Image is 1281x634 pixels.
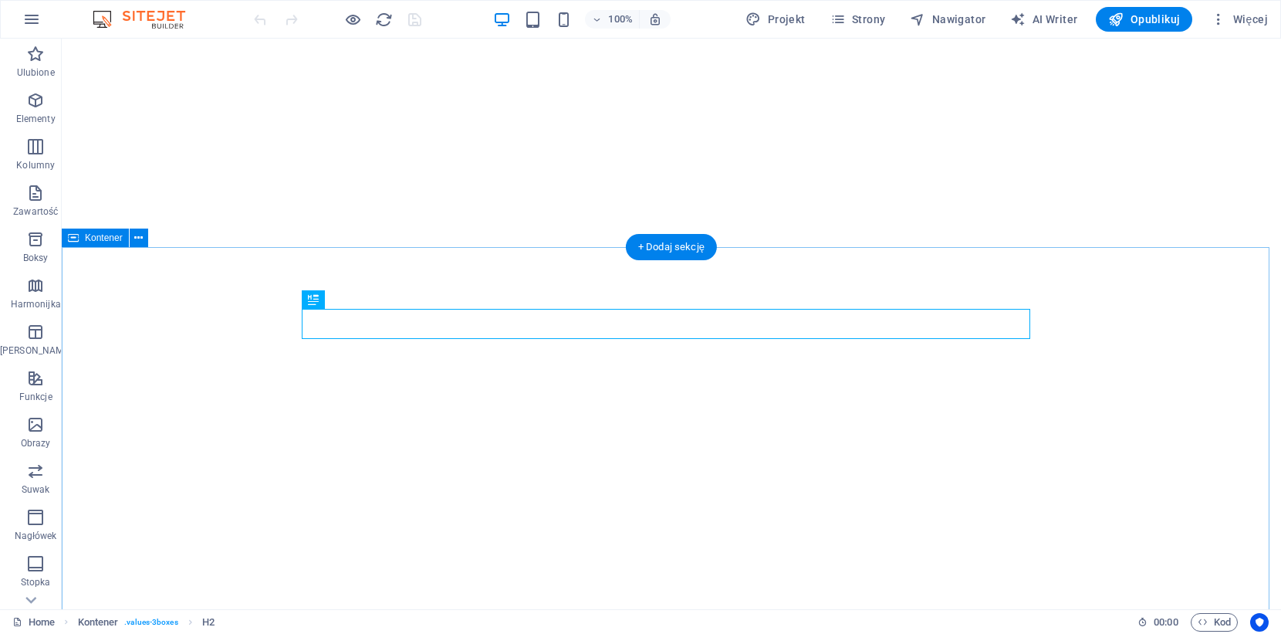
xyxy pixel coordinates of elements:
[1211,12,1268,27] span: Więcej
[19,391,52,403] p: Funkcje
[17,66,55,79] p: Ulubione
[16,113,56,125] p: Elementy
[824,7,892,32] button: Strony
[22,483,50,496] p: Suwak
[1154,613,1178,632] span: 00 00
[1164,616,1167,628] span: :
[1108,12,1180,27] span: Opublikuj
[1205,7,1274,32] button: Więcej
[78,613,215,632] nav: breadcrumb
[1096,7,1192,32] button: Opublikuj
[78,613,119,632] span: Kliknij, aby zaznaczyć. Kliknij dwukrotnie, aby edytować
[13,205,58,218] p: Zawartość
[904,7,992,32] button: Nawigator
[23,252,49,264] p: Boksy
[11,298,61,310] p: Harmonijka
[16,159,55,171] p: Kolumny
[739,7,811,32] button: Projekt
[1004,7,1083,32] button: AI Writer
[745,12,805,27] span: Projekt
[648,12,662,26] i: Po zmianie rozmiaru automatycznie dostosowuje poziom powiększenia do wybranego urządzenia.
[608,10,633,29] h6: 100%
[1198,613,1231,632] span: Kod
[585,10,640,29] button: 100%
[15,530,57,542] p: Nagłówek
[626,234,717,260] div: + Dodaj sekcję
[85,233,123,242] span: Kontener
[12,613,55,632] a: Kliknij, aby anulować zaznaczenie. Kliknij dwukrotnie, aby otworzyć Strony
[910,12,985,27] span: Nawigator
[89,10,204,29] img: Editor Logo
[124,613,177,632] span: . values-3boxes
[375,11,393,29] i: Przeładuj stronę
[202,613,215,632] span: Kliknij, aby zaznaczyć. Kliknij dwukrotnie, aby edytować
[1250,613,1269,632] button: Usercentrics
[739,7,811,32] div: Projekt (Ctrl+Alt+Y)
[830,12,886,27] span: Strony
[1010,12,1077,27] span: AI Writer
[343,10,362,29] button: Kliknij tutaj, aby wyjść z trybu podglądu i kontynuować edycję
[1137,613,1178,632] h6: Czas sesji
[21,437,51,449] p: Obrazy
[374,10,393,29] button: reload
[21,576,51,588] p: Stopka
[1191,613,1238,632] button: Kod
